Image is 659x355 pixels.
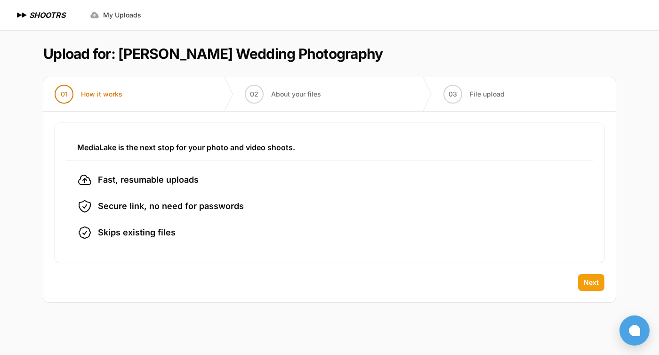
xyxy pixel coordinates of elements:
[81,89,122,99] span: How it works
[271,89,321,99] span: About your files
[103,10,141,20] span: My Uploads
[432,77,516,111] button: 03 File upload
[578,274,604,291] button: Next
[61,89,68,99] span: 01
[98,200,244,213] span: Secure link, no need for passwords
[449,89,457,99] span: 03
[250,89,258,99] span: 02
[470,89,505,99] span: File upload
[77,142,582,153] h3: MediaLake is the next stop for your photo and video shoots.
[619,315,650,346] button: Open chat window
[29,9,65,21] h1: SHOOTRS
[43,45,383,62] h1: Upload for: [PERSON_NAME] Wedding Photography
[15,9,65,21] a: SHOOTRS SHOOTRS
[98,226,176,239] span: Skips existing files
[84,7,147,24] a: My Uploads
[584,278,599,287] span: Next
[98,173,199,186] span: Fast, resumable uploads
[15,9,29,21] img: SHOOTRS
[233,77,332,111] button: 02 About your files
[43,77,134,111] button: 01 How it works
